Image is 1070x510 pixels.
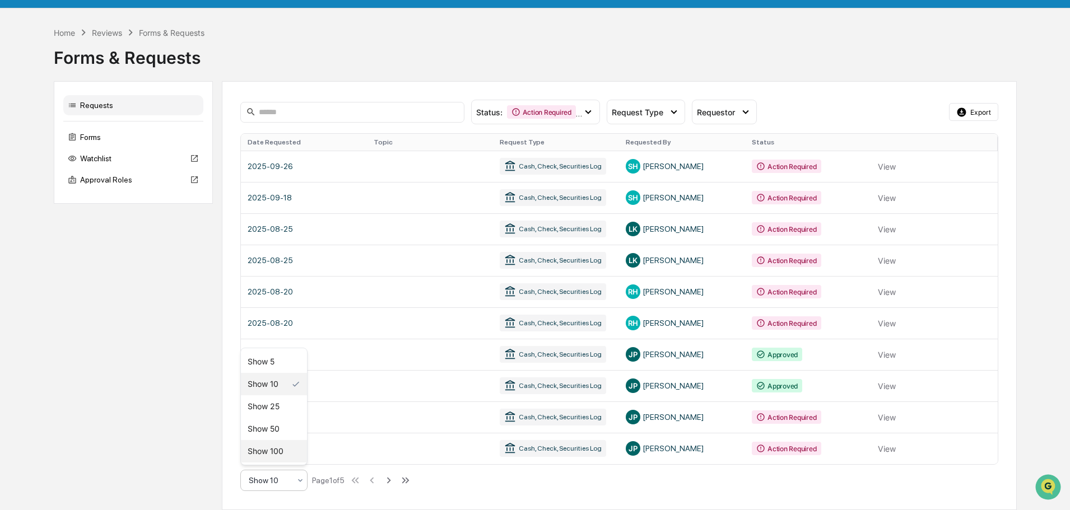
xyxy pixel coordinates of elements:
[11,86,31,106] img: 1746055101610-c473b297-6a78-478c-a979-82029cc54cd1
[190,89,204,102] button: Start new chat
[92,28,122,38] div: Reviews
[241,395,307,418] div: Show 25
[241,440,307,462] div: Show 100
[22,162,71,174] span: Data Lookup
[241,350,307,373] div: Show 5
[11,24,204,41] p: How can we help?
[612,107,663,117] span: Request Type
[11,142,20,151] div: 🖐️
[241,373,307,395] div: Show 10
[79,189,136,198] a: Powered byPylon
[476,107,503,117] span: Status :
[63,127,203,147] div: Forms
[745,134,871,151] th: Status
[54,28,75,38] div: Home
[63,148,203,169] div: Watchlist
[38,86,184,97] div: Start new chat
[697,107,735,117] span: Requestor
[54,39,1017,68] div: Forms & Requests
[7,158,75,178] a: 🔎Data Lookup
[241,418,307,440] div: Show 50
[63,95,203,115] div: Requests
[619,134,745,151] th: Requested By
[949,103,998,121] button: Export
[81,142,90,151] div: 🗄️
[22,141,72,152] span: Preclearance
[139,28,204,38] div: Forms & Requests
[1034,473,1064,503] iframe: Open customer support
[77,137,143,157] a: 🗄️Attestations
[63,170,203,190] div: Approval Roles
[111,190,136,198] span: Pylon
[507,105,576,119] div: Action Required
[312,476,345,485] div: Page 1 of 5
[367,134,493,151] th: Topic
[38,97,142,106] div: We're available if you need us!
[241,134,367,151] th: Date Requested
[11,163,20,172] div: 🔎
[7,137,77,157] a: 🖐️Preclearance
[493,134,619,151] th: Request Type
[92,141,139,152] span: Attestations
